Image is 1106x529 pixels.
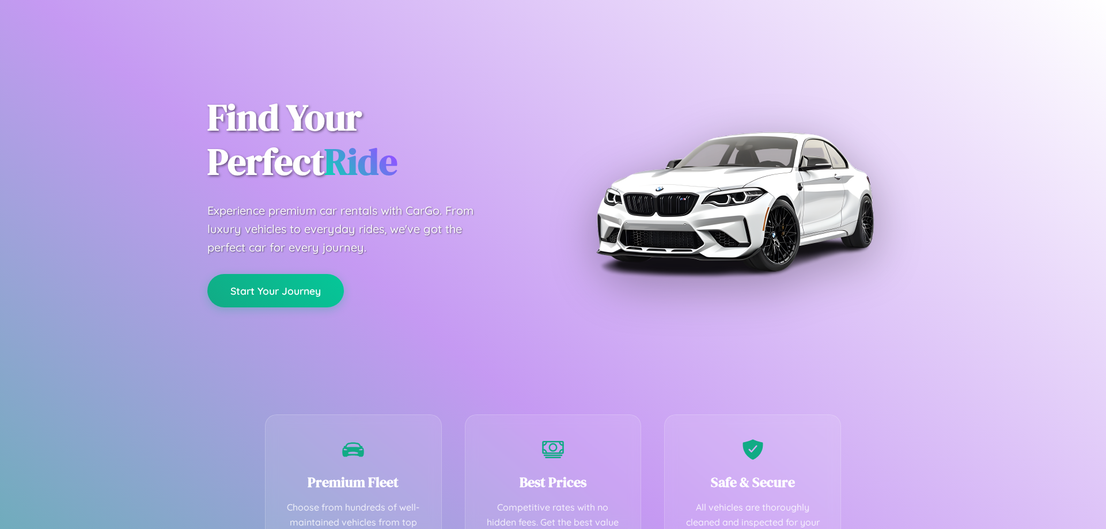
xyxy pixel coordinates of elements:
[207,96,536,184] h1: Find Your Perfect
[590,58,878,345] img: Premium BMW car rental vehicle
[207,274,344,307] button: Start Your Journey
[283,473,424,492] h3: Premium Fleet
[682,473,823,492] h3: Safe & Secure
[324,136,397,187] span: Ride
[483,473,624,492] h3: Best Prices
[207,201,495,257] p: Experience premium car rentals with CarGo. From luxury vehicles to everyday rides, we've got the ...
